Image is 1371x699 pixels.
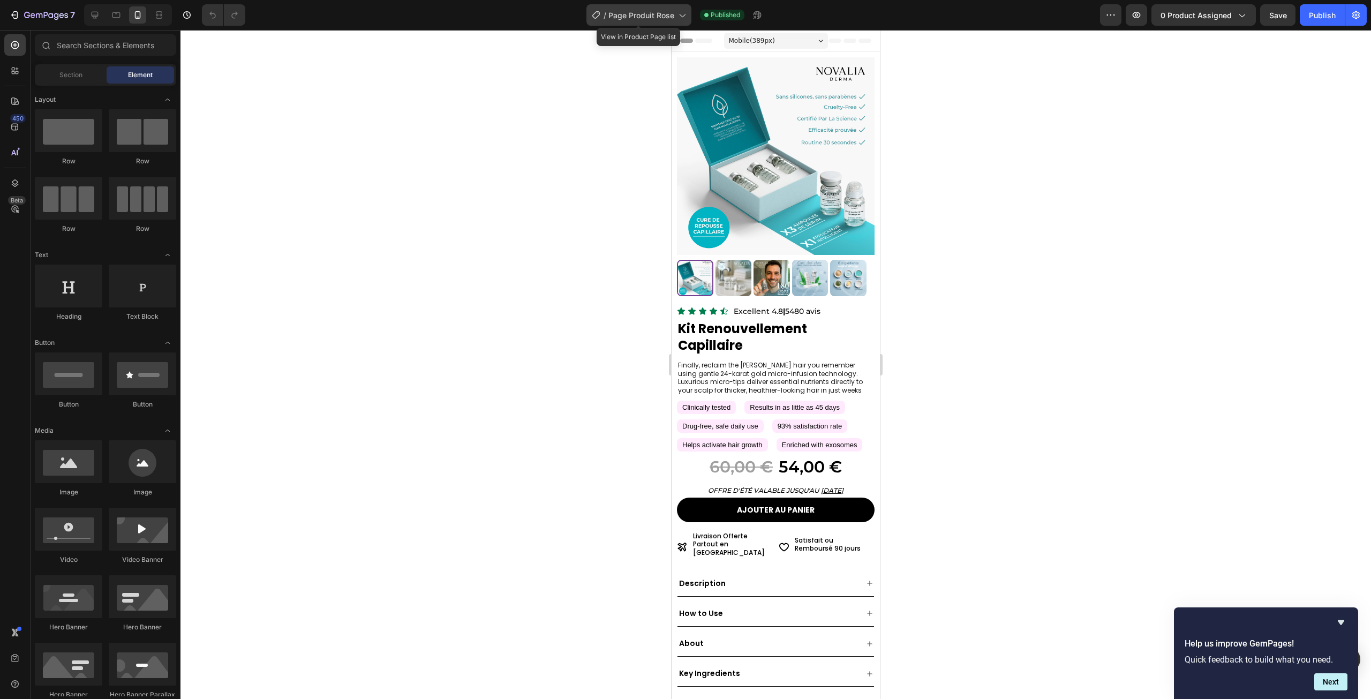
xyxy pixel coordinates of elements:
div: Row [35,156,102,166]
span: Toggle open [159,91,176,108]
p: Quick feedback to build what you need. [1185,655,1347,665]
div: Button [109,400,176,409]
input: Search Sections & Elements [35,34,176,56]
span: Text [35,250,48,260]
button: Publish [1300,4,1345,26]
span: Toggle open [159,422,176,439]
div: Button [35,400,102,409]
span: Page Produit Rose [608,10,674,21]
div: 450 [10,114,26,123]
span: 0 product assigned [1161,10,1232,21]
div: Beta [8,196,26,205]
div: Video [35,555,102,565]
div: Row [35,224,102,234]
button: Next question [1314,673,1347,690]
div: Publish [1309,10,1336,21]
span: / [604,10,606,21]
span: Published [711,10,740,20]
div: Hero Banner [35,622,102,632]
div: Image [35,487,102,497]
div: Text Block [109,312,176,321]
div: Hero Banner [109,622,176,632]
div: Video Banner [109,555,176,565]
p: Shipping & Returns [7,667,82,680]
p: 7 [70,9,75,21]
div: Row [109,224,176,234]
span: Toggle open [159,334,176,351]
span: Layout [35,95,56,104]
div: Row [109,156,176,166]
div: Image [109,487,176,497]
iframe: Design area [672,30,880,699]
button: 0 product assigned [1151,4,1256,26]
span: Section [59,70,82,80]
div: Heading [35,312,102,321]
button: 7 [4,4,80,26]
span: Button [35,338,55,348]
span: Toggle open [159,246,176,264]
span: Save [1269,11,1287,20]
span: Element [128,70,153,80]
button: Hide survey [1335,616,1347,629]
button: Save [1260,4,1295,26]
span: Media [35,426,54,435]
h2: Help us improve GemPages! [1185,637,1347,650]
div: Help us improve GemPages! [1185,616,1347,690]
div: Undo/Redo [202,4,245,26]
